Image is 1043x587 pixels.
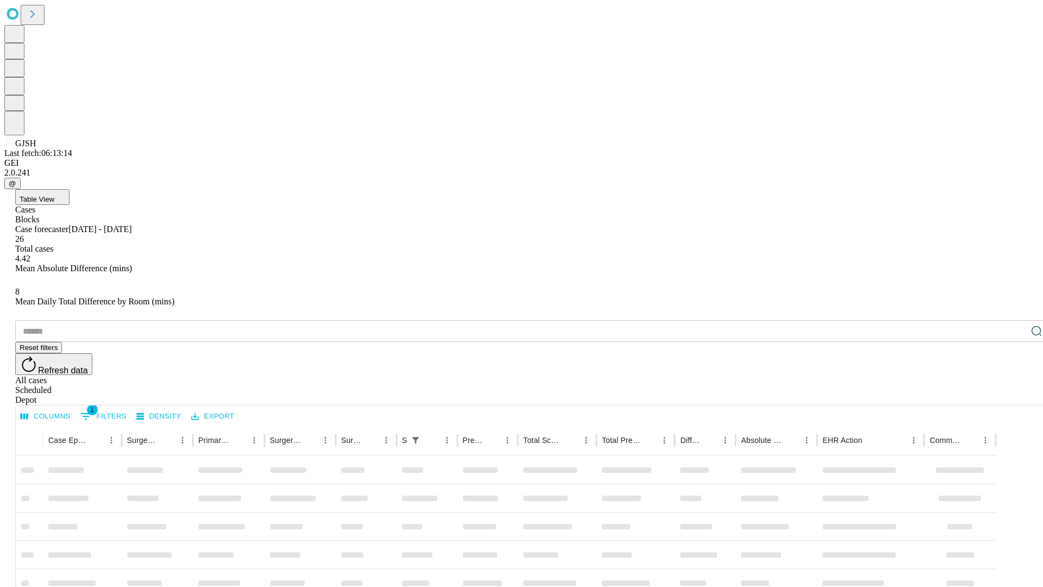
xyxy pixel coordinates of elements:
button: Refresh data [15,353,92,375]
div: Scheduled In Room Duration [402,436,407,445]
span: 1 [87,404,98,415]
div: Predicted In Room Duration [463,436,484,445]
span: Reset filters [20,344,58,352]
button: Sort [89,433,104,448]
span: Mean Absolute Difference (mins) [15,264,132,273]
button: @ [4,178,21,189]
button: Menu [175,433,190,448]
div: Surgery Name [270,436,301,445]
button: Density [134,408,184,425]
button: Menu [104,433,119,448]
span: Last fetch: 06:13:14 [4,148,72,158]
button: Menu [379,433,394,448]
span: 4.42 [15,254,30,263]
button: Menu [906,433,921,448]
button: Sort [160,433,175,448]
div: Case Epic Id [48,436,87,445]
button: Sort [303,433,318,448]
button: Sort [363,433,379,448]
div: Total Predicted Duration [602,436,641,445]
span: GJSH [15,139,36,148]
button: Sort [231,433,247,448]
div: Primary Service [198,436,230,445]
button: Menu [439,433,455,448]
button: Sort [863,433,878,448]
div: 1 active filter [408,433,423,448]
button: Menu [318,433,333,448]
div: Difference [680,436,701,445]
span: @ [9,179,16,188]
div: GEI [4,158,1039,168]
button: Sort [642,433,657,448]
button: Menu [247,433,262,448]
button: Sort [702,433,718,448]
div: Surgery Date [341,436,362,445]
button: Menu [500,433,515,448]
button: Menu [718,433,733,448]
span: Total cases [15,244,53,253]
span: 8 [15,287,20,296]
span: Case forecaster [15,224,68,234]
button: Show filters [78,408,129,425]
button: Menu [657,433,672,448]
div: EHR Action [822,436,862,445]
button: Sort [784,433,799,448]
button: Select columns [18,408,73,425]
button: Reset filters [15,342,62,353]
button: Sort [563,433,579,448]
button: Sort [424,433,439,448]
button: Menu [799,433,814,448]
button: Sort [963,433,978,448]
button: Show filters [408,433,423,448]
span: [DATE] - [DATE] [68,224,131,234]
button: Menu [579,433,594,448]
button: Menu [978,433,993,448]
div: Comments [929,436,961,445]
div: Total Scheduled Duration [523,436,562,445]
button: Sort [485,433,500,448]
div: Surgeon Name [127,436,159,445]
span: Table View [20,195,54,203]
span: 26 [15,234,24,243]
span: Refresh data [38,366,88,375]
div: 2.0.241 [4,168,1039,178]
button: Table View [15,189,70,205]
div: Absolute Difference [741,436,783,445]
button: Export [189,408,237,425]
span: Mean Daily Total Difference by Room (mins) [15,297,174,306]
